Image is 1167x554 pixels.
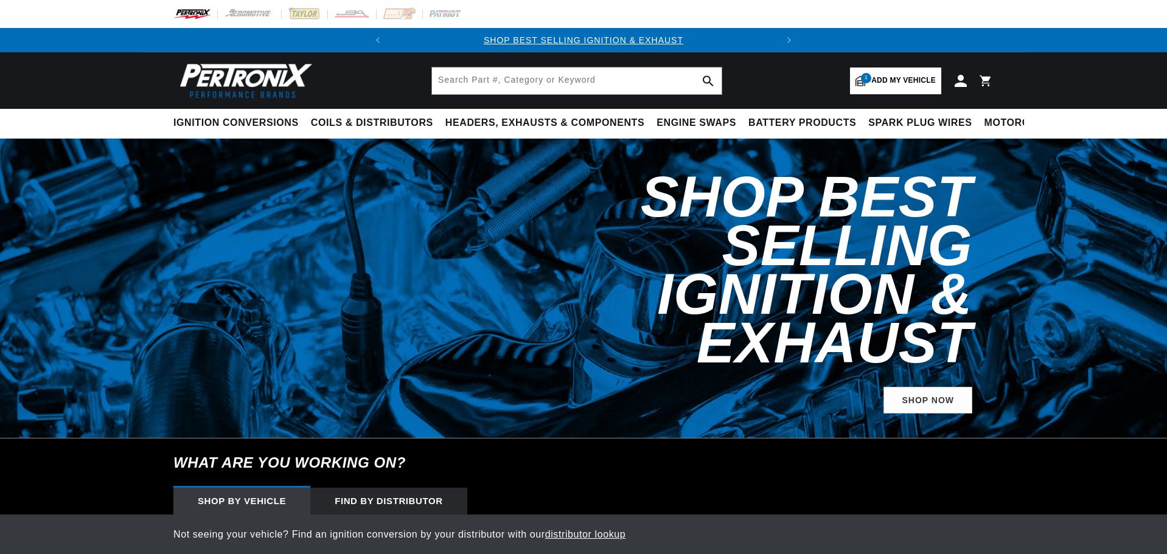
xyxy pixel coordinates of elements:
slideshow-component: Translation missing: en.sections.announcements.announcement_bar [143,28,1024,52]
span: Ignition Conversions [173,117,299,130]
div: Shop by vehicle [173,488,310,514]
a: SHOP BEST SELLING IGNITION & EXHAUST [484,35,683,45]
button: search button [695,68,722,94]
summary: Engine Swaps [650,109,742,137]
p: Not seeing your vehicle? Find an ignition conversion by your distributor with our [173,527,994,542]
span: Add my vehicle [871,75,936,86]
span: 1 [861,73,871,83]
a: SHOP NOW [883,387,972,414]
button: Translation missing: en.sections.announcements.next_announcement [777,28,801,52]
summary: Motorcycle [978,109,1063,137]
a: distributor lookup [545,529,626,539]
span: Battery Products [748,117,856,130]
a: 1Add my vehicle [850,68,941,94]
summary: Headers, Exhausts & Components [439,109,650,137]
button: Translation missing: en.sections.announcements.previous_announcement [366,28,390,52]
div: Announcement [390,33,777,47]
span: Motorcycle [984,117,1057,130]
h2: Shop Best Selling Ignition & Exhaust [452,173,972,367]
span: Engine Swaps [657,117,736,130]
span: Coils & Distributors [311,117,433,130]
span: Headers, Exhausts & Components [445,117,644,130]
summary: Ignition Conversions [173,109,305,137]
div: 1 of 2 [390,33,777,47]
img: Pertronix [173,60,313,102]
summary: Spark Plug Wires [862,109,978,137]
h6: What are you working on? [143,438,1024,487]
div: Find by Distributor [310,488,467,514]
summary: Coils & Distributors [305,109,439,137]
summary: Battery Products [742,109,862,137]
span: Spark Plug Wires [868,117,972,130]
input: Search Part #, Category or Keyword [432,68,722,94]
